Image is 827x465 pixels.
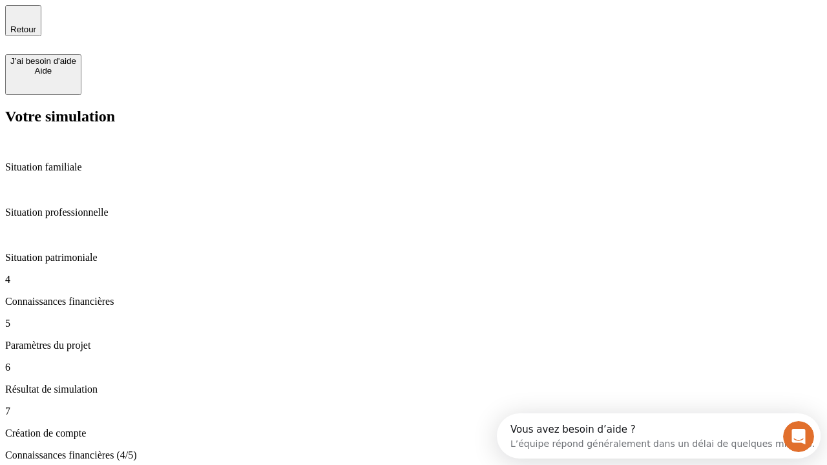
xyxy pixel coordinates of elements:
[5,108,822,125] h2: Votre simulation
[10,56,76,66] div: J’ai besoin d'aide
[5,252,822,263] p: Situation patrimoniale
[14,11,318,21] div: Vous avez besoin d’aide ?
[783,421,814,452] iframe: Intercom live chat
[14,21,318,35] div: L’équipe répond généralement dans un délai de quelques minutes.
[5,318,822,329] p: 5
[5,340,822,351] p: Paramètres du projet
[5,406,822,417] p: 7
[5,449,822,461] p: Connaissances financières (4/5)
[5,274,822,285] p: 4
[5,362,822,373] p: 6
[5,5,41,36] button: Retour
[10,66,76,76] div: Aide
[5,207,822,218] p: Situation professionnelle
[5,428,822,439] p: Création de compte
[5,384,822,395] p: Résultat de simulation
[5,5,356,41] div: Ouvrir le Messenger Intercom
[497,413,821,459] iframe: Intercom live chat discovery launcher
[5,54,81,95] button: J’ai besoin d'aideAide
[10,25,36,34] span: Retour
[5,161,822,173] p: Situation familiale
[5,296,822,307] p: Connaissances financières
